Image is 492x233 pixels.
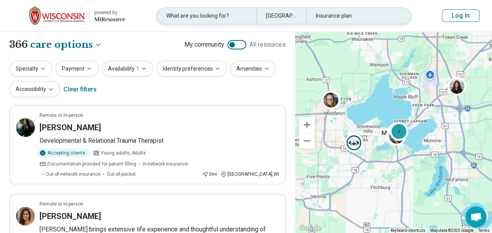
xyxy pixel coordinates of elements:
[157,61,227,77] button: Identity preferences
[184,40,224,49] span: My community
[256,8,306,24] div: [GEOGRAPHIC_DATA], [GEOGRAPHIC_DATA]
[40,211,101,222] h3: [PERSON_NAME]
[40,200,83,208] p: Remote or In-person
[63,80,97,99] div: Clear filters
[40,122,101,133] h3: [PERSON_NAME]
[13,6,125,25] a: University of Wisconsin-Madisonpowered by
[29,6,85,25] img: University of Wisconsin-Madison
[230,61,276,77] button: Amenities
[107,171,136,178] span: Out-of-pocket
[9,81,60,97] button: Accessibility
[306,8,405,24] div: Insurance plan
[465,206,487,228] div: Open chat
[102,61,153,77] button: Availability1
[40,136,279,146] p: Developmental & Relational Trauma Therapist
[47,160,136,167] span: Documentation provided for patient filling
[46,171,101,178] span: Out-of-network insurance
[9,38,102,51] h1: 366
[136,65,139,73] span: 1
[389,122,408,141] div: 2
[9,61,52,77] button: Specialty
[40,112,83,119] p: Remote or In-person
[478,228,490,233] a: Terms (opens in new tab)
[299,133,315,149] button: Zoom out
[56,61,99,77] button: Payment
[30,38,102,51] button: Care options
[36,149,90,157] div: Accepting clients
[442,9,479,22] button: Log In
[386,127,405,146] div: 3
[386,127,405,146] div: 2
[142,160,188,167] span: In-network insurance
[430,228,474,233] span: Map data ©2025 Google
[94,9,125,16] div: powered by
[101,149,146,157] span: Young adults, Adults
[157,8,256,24] div: What are you looking for?
[299,117,315,133] button: Zoom in
[220,171,279,178] div: [GEOGRAPHIC_DATA] , WI
[202,171,217,178] div: 0 mi
[30,38,93,51] span: care options
[249,40,286,49] span: All resources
